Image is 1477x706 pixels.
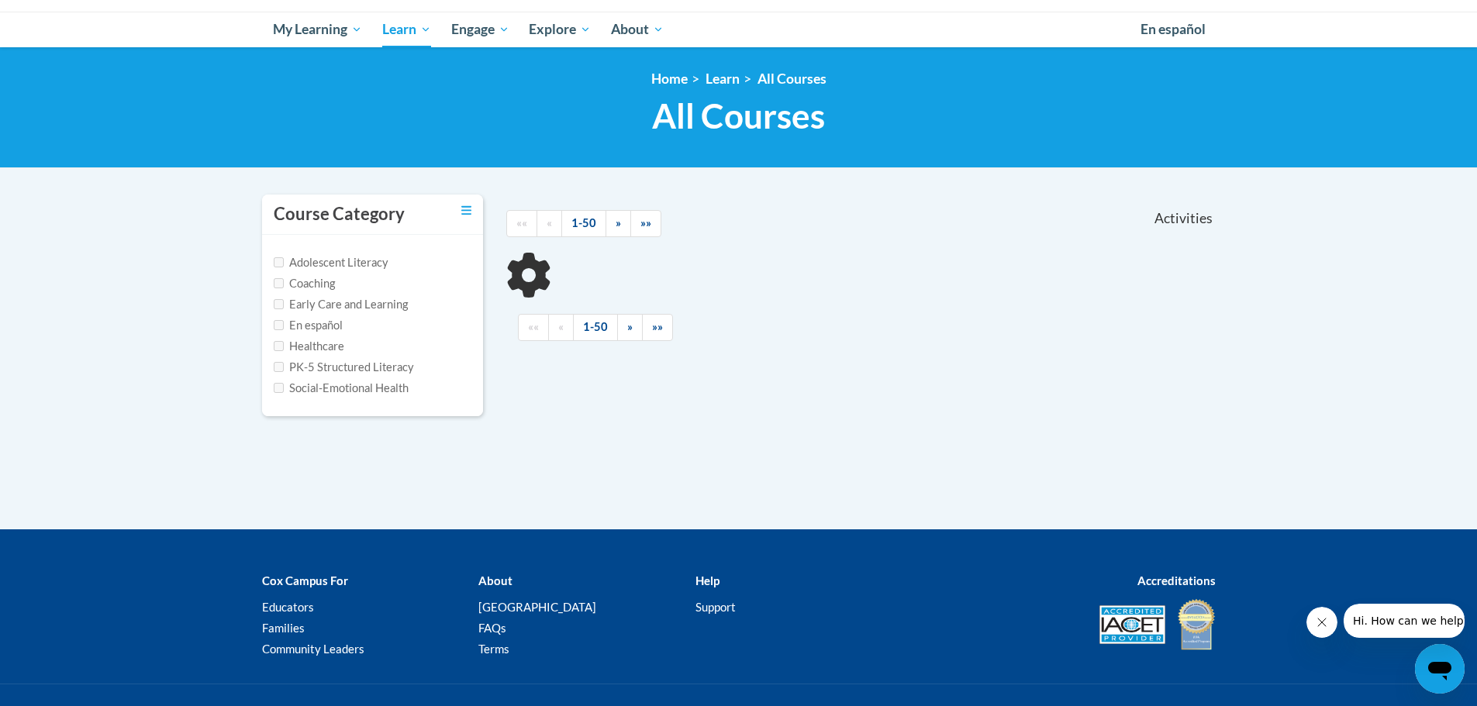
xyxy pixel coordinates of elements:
[461,202,471,219] a: Toggle collapse
[274,202,405,226] h3: Course Category
[441,12,519,47] a: Engage
[630,210,661,237] a: End
[606,210,631,237] a: Next
[274,359,414,376] label: PK-5 Structured Literacy
[547,216,552,229] span: «
[617,314,643,341] a: Next
[1306,607,1337,638] iframe: Close message
[262,600,314,614] a: Educators
[611,20,664,39] span: About
[274,278,284,288] input: Checkbox for Options
[757,71,826,87] a: All Courses
[695,573,720,587] b: Help
[274,341,284,351] input: Checkbox for Options
[273,20,362,39] span: My Learning
[274,275,335,292] label: Coaching
[264,12,373,47] a: My Learning
[695,600,736,614] a: Support
[274,338,344,355] label: Healthcare
[1344,604,1465,638] iframe: Message from company
[601,12,674,47] a: About
[372,12,441,47] a: Learn
[250,12,1227,47] div: Main menu
[262,621,305,635] a: Families
[706,71,740,87] a: Learn
[627,320,633,333] span: »
[274,383,284,393] input: Checkbox for Options
[506,210,537,237] a: Begining
[652,95,825,136] span: All Courses
[478,573,512,587] b: About
[274,254,388,271] label: Adolescent Literacy
[1154,210,1213,227] span: Activities
[478,642,509,656] a: Terms
[529,20,591,39] span: Explore
[274,257,284,267] input: Checkbox for Options
[1141,21,1206,37] span: En español
[548,314,574,341] a: Previous
[1177,598,1216,652] img: IDA® Accredited
[9,11,126,23] span: Hi. How can we help?
[451,20,509,39] span: Engage
[558,320,564,333] span: «
[516,216,527,229] span: ««
[573,314,618,341] a: 1-50
[274,296,408,313] label: Early Care and Learning
[478,600,596,614] a: [GEOGRAPHIC_DATA]
[274,380,409,397] label: Social-Emotional Health
[518,314,549,341] a: Begining
[640,216,651,229] span: »»
[274,320,284,330] input: Checkbox for Options
[274,299,284,309] input: Checkbox for Options
[1137,573,1216,587] b: Accreditations
[1130,13,1216,46] a: En español
[262,642,364,656] a: Community Leaders
[382,20,431,39] span: Learn
[1099,605,1165,644] img: Accredited IACET® Provider
[642,314,673,341] a: End
[651,71,688,87] a: Home
[519,12,601,47] a: Explore
[274,362,284,372] input: Checkbox for Options
[274,317,343,334] label: En español
[652,320,663,333] span: »»
[616,216,621,229] span: »
[1415,644,1465,694] iframe: Button to launch messaging window
[528,320,539,333] span: ««
[262,573,348,587] b: Cox Campus For
[478,621,506,635] a: FAQs
[561,210,606,237] a: 1-50
[537,210,562,237] a: Previous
